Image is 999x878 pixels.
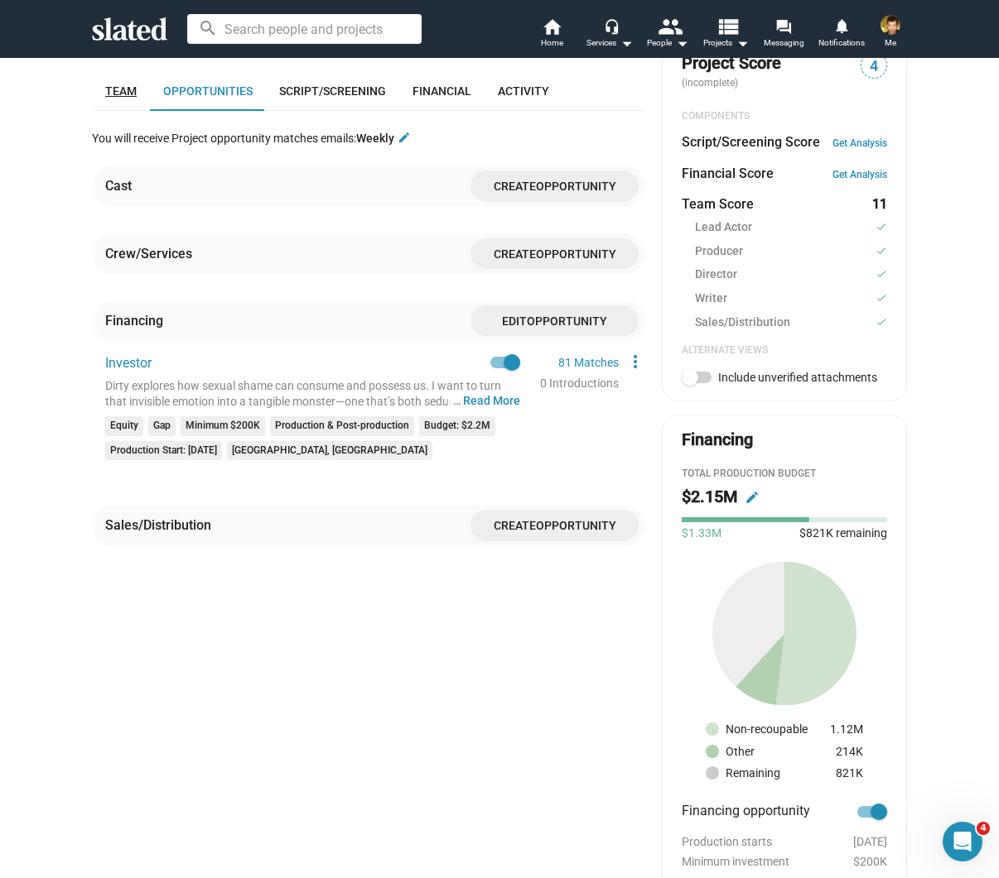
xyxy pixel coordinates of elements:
[876,314,887,330] mat-icon: check
[181,416,265,436] mat-chip: Minimum $200K
[542,17,562,36] mat-icon: home
[695,243,743,261] span: Producer
[604,18,619,33] mat-icon: headset_mic
[682,429,753,451] div: Financing
[105,441,222,461] mat-chip: Production Start: [DATE]
[739,484,765,511] button: Edit budget
[695,314,790,332] span: Sales/Distribution
[105,245,192,262] div: Crew/Services
[187,14,422,44] input: Search people and projects
[682,835,772,848] span: Production starts
[494,520,536,533] span: Create
[625,352,645,372] mat-icon: more_vert
[682,855,887,868] div: $200K
[471,170,639,201] button: CreateOpportunity
[682,133,820,151] dt: Script/Screening Score
[876,219,887,235] mat-icon: check
[682,110,887,123] div: COMPONENTS
[540,375,619,392] div: 0 Introductions
[813,17,871,53] a: Notifications
[861,55,886,78] span: 4
[697,17,755,53] button: Projects
[279,84,386,98] span: Script/Screening
[105,177,132,194] div: Cast
[163,84,253,98] span: Opportunities
[853,835,887,848] span: [DATE]
[92,131,411,146] div: You will receive Project opportunity matches emails:
[876,290,887,306] mat-icon: check
[471,238,639,269] button: CreateOpportunity
[105,312,163,329] div: Financing
[471,510,639,540] button: CreateOpportunity
[775,18,791,34] mat-icon: forum
[881,15,900,35] img: Matt Schichter
[682,486,737,508] h2: $2.15M
[716,14,740,38] mat-icon: view_list
[105,355,152,371] span: Investor
[672,33,692,53] mat-icon: arrow_drop_down
[523,17,581,53] a: Home
[682,802,810,822] span: Financing opportunity
[836,766,863,780] span: 821K
[502,314,527,328] span: Edit
[726,722,818,737] span: Non-recoupable
[536,247,616,261] span: Opportunity
[943,822,982,861] iframe: Intercom live chat
[799,526,887,540] span: $821K remaining
[639,17,697,53] button: People
[703,33,749,53] span: Projects
[356,132,394,145] strong: Weekly
[833,17,849,33] mat-icon: notifications
[541,33,563,53] span: Home
[419,416,495,436] mat-chip: Budget: $2.2M
[485,71,562,111] a: Activity
[682,195,754,213] dt: Team Score
[885,33,896,53] span: Me
[832,137,887,149] a: Get Analysis
[871,195,887,213] dd: 11
[876,266,887,282] mat-icon: check
[755,17,813,53] a: Messaging
[682,52,781,74] span: Project Score
[832,169,887,180] a: Get Analysis
[527,314,607,328] span: Opportunity
[682,344,887,357] div: Alternate Views
[732,33,752,53] mat-icon: arrow_drop_down
[682,468,887,481] div: Total Production budget
[682,525,721,541] span: $1.33M
[682,165,774,182] dt: Financial Score
[695,219,752,237] span: Lead Actor
[494,180,536,194] span: Create
[498,84,549,98] span: Activity
[586,33,633,53] div: Services
[871,12,910,55] button: Matt SchichterMe
[536,180,616,194] span: Opportunity
[682,77,741,89] span: (incomplete)
[398,131,411,144] mat-icon: edit
[876,243,887,259] mat-icon: check
[105,378,520,410] div: Dirty explores how sexual shame can consume and possess us. I want to turn that invisible emotion...
[105,516,211,534] div: Sales/Distribution
[471,305,639,336] button: EditOpportunity
[836,745,863,758] span: 214K
[745,490,760,505] mat-icon: edit
[695,290,727,308] span: Writer
[413,84,471,98] span: Financial
[105,416,143,436] mat-chip: Equity
[682,855,789,868] span: Minimum investment
[463,393,520,409] button: …Read More
[92,71,150,111] a: Team
[647,33,688,53] div: People
[266,71,399,111] a: Script/Screening
[695,266,737,284] span: Director
[718,371,877,384] span: Include unverified attachments
[494,247,536,261] span: Create
[726,765,790,781] span: Remaining
[227,441,432,461] mat-chip: [GEOGRAPHIC_DATA], [GEOGRAPHIC_DATA]
[581,17,639,53] button: Services
[105,84,137,98] span: Team
[818,33,865,53] span: Notifications
[148,416,176,436] mat-chip: Gap
[446,393,463,409] span: …
[764,33,804,53] span: Messaging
